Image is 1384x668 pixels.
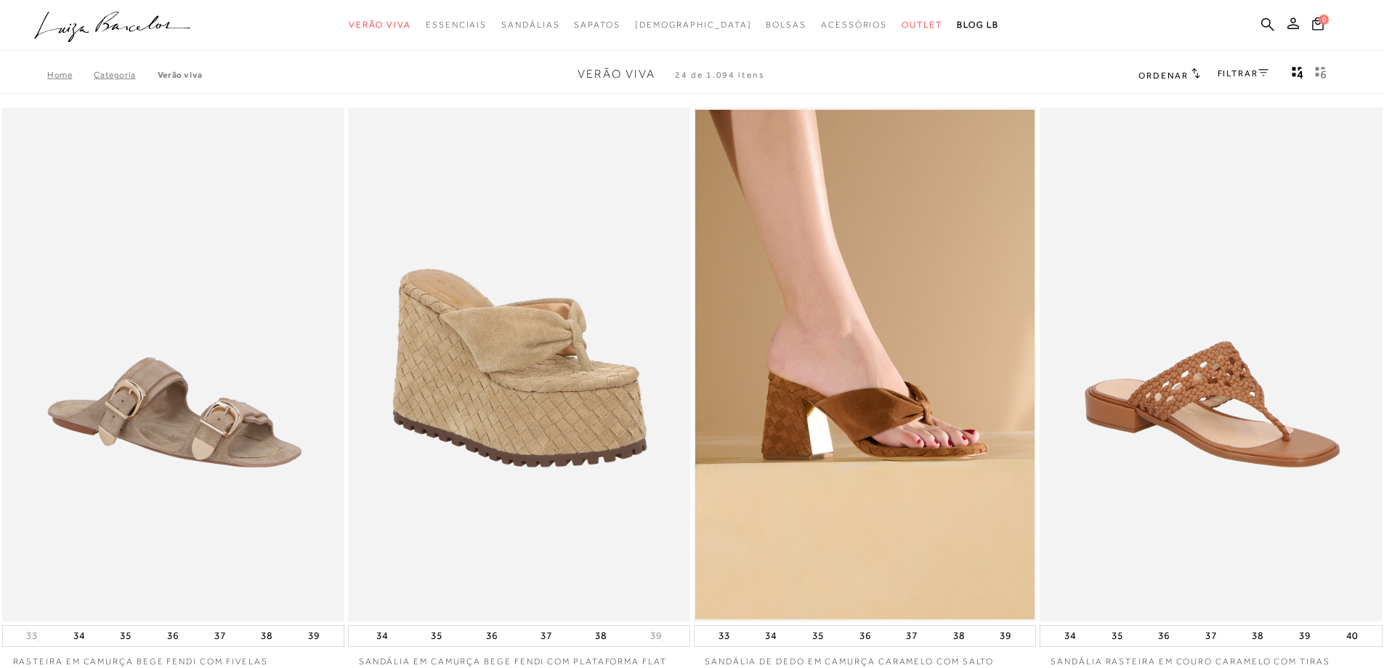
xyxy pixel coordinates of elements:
[766,20,806,30] span: Bolsas
[957,12,999,39] a: BLOG LB
[210,626,230,646] button: 37
[426,12,487,39] a: noSubCategoriesText
[902,20,942,30] span: Outlet
[995,626,1016,646] button: 39
[116,626,136,646] button: 35
[426,626,447,646] button: 35
[4,110,343,619] img: RASTEIRA EM CAMURÇA BEGE FENDI COM FIVELAS
[22,629,42,643] button: 33
[47,70,94,80] a: Home
[1287,65,1308,84] button: Mostrar 4 produtos por linha
[821,12,887,39] a: noSubCategoriesText
[1295,626,1315,646] button: 39
[536,626,557,646] button: 37
[2,647,344,668] a: RASTEIRA EM CAMURÇA BEGE FENDI COM FIVELAS
[349,110,689,619] img: SANDÁLIA EM CAMURÇA BEGE FENDI COM PLATAFORMA FLAT
[426,20,487,30] span: Essenciais
[1311,65,1331,84] button: gridText6Desc
[349,110,689,619] a: SANDÁLIA EM CAMURÇA BEGE FENDI COM PLATAFORMA FLAT SANDÁLIA EM CAMURÇA BEGE FENDI COM PLATAFORMA ...
[163,626,183,646] button: 36
[1308,16,1328,36] button: 0
[348,647,690,668] a: SANDÁLIA EM CAMURÇA BEGE FENDI COM PLATAFORMA FLAT
[574,20,620,30] span: Sapatos
[349,12,411,39] a: noSubCategoriesText
[1041,110,1380,619] img: SANDÁLIA RASTEIRA EM COURO CARAMELO COM TIRAS TRAMADAS
[821,20,887,30] span: Acessórios
[1107,626,1128,646] button: 35
[256,626,277,646] button: 38
[591,626,611,646] button: 38
[949,626,969,646] button: 38
[646,629,666,643] button: 39
[766,12,806,39] a: noSubCategoriesText
[635,12,752,39] a: noSubCategoriesText
[808,626,828,646] button: 35
[695,110,1035,619] a: SANDÁLIA DE DEDO EM CAMURÇA CARAMELO COM SALTO BLOCO TRESSÊ SANDÁLIA DE DEDO EM CAMURÇA CARAMELO ...
[902,626,922,646] button: 37
[94,70,157,80] a: Categoria
[855,626,875,646] button: 36
[304,626,324,646] button: 39
[349,20,411,30] span: Verão Viva
[1319,15,1329,25] span: 0
[695,110,1035,619] img: SANDÁLIA DE DEDO EM CAMURÇA CARAMELO COM SALTO BLOCO TRESSÊ
[1041,110,1380,619] a: SANDÁLIA RASTEIRA EM COURO CARAMELO COM TIRAS TRAMADAS SANDÁLIA RASTEIRA EM COURO CARAMELO COM TI...
[1247,626,1268,646] button: 38
[957,20,999,30] span: BLOG LB
[501,20,559,30] span: Sandálias
[69,626,89,646] button: 34
[675,70,765,80] span: 24 de 1.094 itens
[501,12,559,39] a: noSubCategoriesText
[482,626,502,646] button: 36
[1342,626,1362,646] button: 40
[578,68,655,81] span: Verão Viva
[1218,68,1268,79] a: FILTRAR
[902,12,942,39] a: noSubCategoriesText
[372,626,392,646] button: 34
[1201,626,1221,646] button: 37
[574,12,620,39] a: noSubCategoriesText
[635,20,752,30] span: [DEMOGRAPHIC_DATA]
[1060,626,1080,646] button: 34
[761,626,781,646] button: 34
[1138,71,1188,81] span: Ordenar
[1154,626,1174,646] button: 36
[4,110,343,619] a: RASTEIRA EM CAMURÇA BEGE FENDI COM FIVELAS RASTEIRA EM CAMURÇA BEGE FENDI COM FIVELAS
[158,70,203,80] a: Verão Viva
[714,626,735,646] button: 33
